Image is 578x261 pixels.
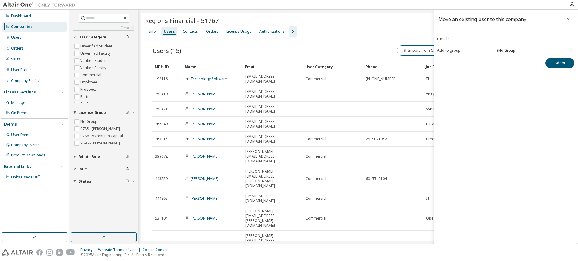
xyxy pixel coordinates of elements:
[306,154,326,159] span: Commercial
[245,194,300,203] span: [EMAIL_ADDRESS][DOMAIN_NAME]
[142,247,173,252] div: Cookie Consent
[125,167,129,171] span: Clear filter
[191,216,219,221] a: [PERSON_NAME]
[80,64,107,71] label: Verified Faculty
[426,77,430,81] span: IT
[306,77,326,81] span: Commercial
[426,137,457,141] span: Credit Officer, SVP
[191,121,219,126] a: [PERSON_NAME]
[545,58,574,68] button: Adopt
[46,249,53,256] img: instagram.svg
[80,252,173,257] p: © 2025 Altair Engineering, Inc. All Rights Reserved.
[245,62,300,71] div: Email
[11,111,26,115] div: On Prem
[73,26,134,30] a: Clear all
[79,167,87,171] span: Role
[245,209,300,228] span: [PERSON_NAME][EMAIL_ADDRESS][PERSON_NAME][DOMAIN_NAME]
[56,249,63,256] img: linkedin.svg
[11,57,20,62] div: SKUs
[80,71,102,79] label: Commercial
[80,86,97,93] label: Prospect
[80,57,109,64] label: Verified Student
[73,31,134,44] button: User Category
[36,249,43,256] img: facebook.svg
[149,29,156,34] div: Info
[73,162,134,176] button: Role
[226,29,252,34] div: License Usage
[73,150,134,163] button: Admin Role
[438,17,526,22] div: Move an existing user to this company
[191,196,219,201] a: [PERSON_NAME]
[80,247,98,252] div: Privacy
[79,179,91,184] span: Status
[11,46,24,51] div: Orders
[306,137,326,141] span: Commercial
[80,140,121,147] label: 9895 - [PERSON_NAME]
[11,24,33,29] div: Companies
[155,176,168,181] span: 443559
[79,154,100,159] span: Admin Role
[80,43,113,50] label: Unverified Student
[164,29,175,34] div: Users
[125,110,129,115] span: Clear filter
[125,154,129,159] span: Clear filter
[259,29,285,34] div: Authorizations
[80,100,89,108] label: Trial
[145,16,219,25] span: Regions Financial - 51767
[2,249,33,256] img: altair_logo.svg
[155,77,168,81] span: 192116
[426,196,430,201] span: IT
[496,47,517,54] div: (No Group)
[155,107,168,111] span: 251421
[11,14,31,18] div: Dashboard
[245,134,300,144] span: [EMAIL_ADDRESS][DOMAIN_NAME]
[245,149,300,164] span: [PERSON_NAME][EMAIL_ADDRESS][DOMAIN_NAME]
[11,153,45,158] div: Product Downloads
[366,77,397,81] span: [PHONE_NUMBER]
[125,35,129,40] span: Clear filter
[152,46,181,55] span: Users (15)
[437,37,492,41] label: E-mail
[11,175,41,180] span: Units Usage BI
[79,110,106,115] span: License Group
[306,216,326,221] span: Commercial
[426,92,465,96] span: VP Quantitative Analyst
[11,78,40,83] div: Company Profile
[4,164,31,169] div: External Links
[125,179,129,184] span: Clear filter
[366,176,387,181] span: 6015542104
[80,118,99,125] label: No Group
[496,47,574,54] div: (No Group)
[4,122,17,127] div: Events
[245,104,300,114] span: [EMAIL_ADDRESS][DOMAIN_NAME]
[73,106,134,119] button: License Group
[155,196,168,201] span: 444865
[80,79,98,86] label: Employee
[80,132,124,140] label: 9786 - Ascentium Capital
[426,122,449,126] span: Data Scientist
[3,2,78,8] img: Altair One
[245,233,300,253] span: [PERSON_NAME][EMAIL_ADDRESS][PERSON_NAME][DOMAIN_NAME]
[80,93,94,100] label: Partner
[183,29,198,34] div: Contacts
[365,62,421,71] div: Phone
[4,90,36,95] div: License Settings
[155,154,168,159] span: 399672
[66,249,75,256] img: youtube.svg
[306,196,326,201] span: Commercial
[191,240,219,245] a: [PERSON_NAME]
[426,62,481,71] div: Job Title
[245,169,300,188] span: [PERSON_NAME][EMAIL_ADDRESS][PERSON_NAME][DOMAIN_NAME]
[98,247,142,252] div: Website Terms of Use
[191,91,219,96] a: [PERSON_NAME]
[191,76,227,81] a: Technology Software
[11,100,28,105] div: Managed
[155,62,180,71] div: MDH ID
[426,216,462,221] span: Operations Manager
[426,107,464,111] span: SVP Risk Management
[191,106,219,111] a: [PERSON_NAME]
[397,45,443,56] button: Import From CSV
[80,50,112,57] label: Unverified Faculty
[206,29,219,34] div: Orders
[79,35,106,40] span: User Category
